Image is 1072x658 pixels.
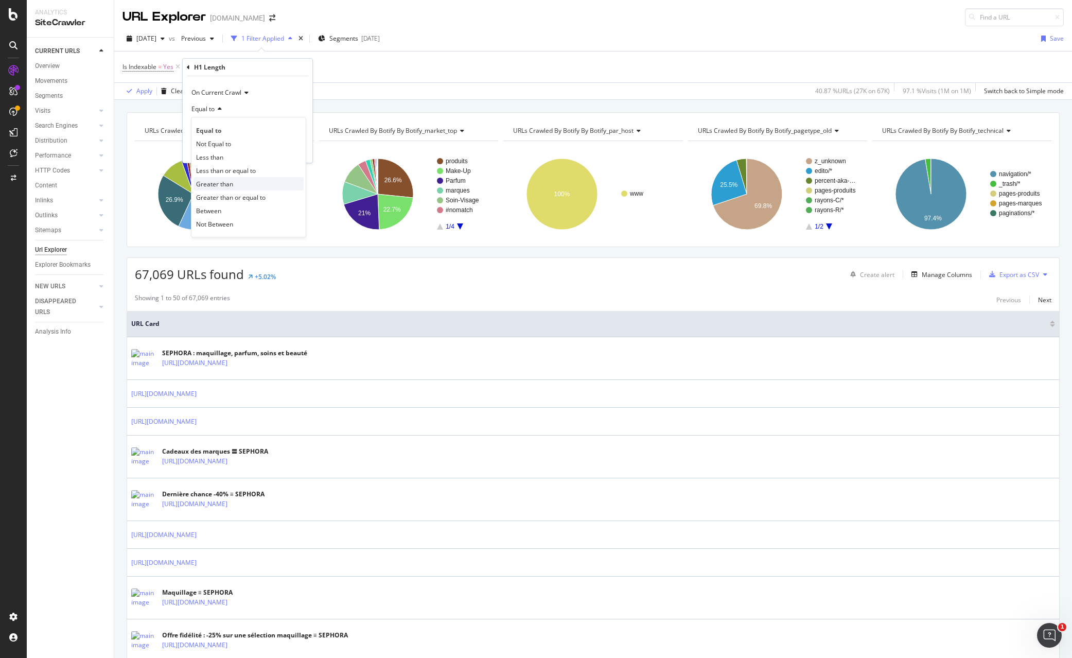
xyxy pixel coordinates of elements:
[965,8,1064,26] input: Find a URL
[35,259,107,270] a: Explorer Bookmarks
[196,140,231,148] span: Not Equal to
[122,30,169,47] button: [DATE]
[999,270,1039,279] div: Export as CSV
[35,245,67,255] div: Url Explorer
[846,266,894,283] button: Create alert
[131,588,157,607] img: main image
[196,126,221,135] span: Equal to
[35,326,107,337] a: Analysis Info
[191,105,215,113] span: Equal to
[35,91,63,101] div: Segments
[996,296,1021,304] div: Previous
[754,202,772,210] text: 69.8%
[720,181,737,188] text: 25.5%
[446,158,468,165] text: produits
[122,8,206,26] div: URL Explorer
[135,293,230,306] div: Showing 1 to 50 of 67,069 entries
[329,126,457,135] span: URLs Crawled By Botify By botify_market_top
[131,631,157,650] img: main image
[166,196,183,203] text: 26.9%
[196,206,221,215] span: Between
[162,456,227,466] a: [URL][DOMAIN_NAME]
[196,153,223,162] span: Less than
[35,61,107,72] a: Overview
[122,62,156,71] span: Is Indexable
[980,83,1064,99] button: Switch back to Simple mode
[35,76,67,86] div: Movements
[815,187,855,194] text: pages-produits
[122,83,152,99] button: Apply
[999,200,1042,207] text: pages-marques
[35,76,107,86] a: Movements
[35,165,70,176] div: HTTP Codes
[35,61,60,72] div: Overview
[503,149,682,239] div: A chart.
[131,447,157,466] img: main image
[903,86,971,95] div: 97.1 % Visits ( 1M on 1M )
[872,149,1051,239] svg: A chart.
[35,281,65,292] div: NEW URLS
[815,177,855,184] text: percent-aka-…
[35,225,96,236] a: Sitemaps
[157,83,186,99] button: Clear
[35,195,96,206] a: Inlinks
[815,223,823,230] text: 1/2
[135,266,244,283] span: 67,069 URLs found
[131,349,157,368] img: main image
[907,268,972,281] button: Manage Columns
[319,149,498,239] svg: A chart.
[554,191,570,198] text: 100%
[922,270,972,279] div: Manage Columns
[35,180,57,191] div: Content
[815,167,832,175] text: edito/*
[296,33,305,44] div: times
[131,389,197,399] a: [URL][DOMAIN_NAME]
[171,86,186,95] div: Clear
[187,144,219,154] button: Cancel
[860,270,894,279] div: Create alert
[35,120,78,131] div: Search Engines
[35,195,53,206] div: Inlinks
[882,126,1004,135] span: URLs Crawled By Botify By botify_technical
[131,490,157,509] img: main image
[162,640,227,650] a: [URL][DOMAIN_NAME]
[255,272,276,281] div: +5.02%
[688,149,867,239] svg: A chart.
[446,197,479,204] text: Soin-Visage
[136,34,156,43] span: 2025 Sep. 18th
[169,34,177,43] span: vs
[269,14,275,22] div: arrow-right-arrow-left
[35,150,96,161] a: Performance
[35,135,96,146] a: Distribution
[880,123,1042,139] h4: URLs Crawled By Botify By botify_technical
[998,180,1021,187] text: _trash/*
[1038,293,1051,306] button: Next
[446,206,473,214] text: #nomatch
[162,490,272,499] div: Dernière chance -40% ≡ SEPHORA
[35,165,96,176] a: HTTP Codes
[815,158,846,165] text: z_unknown
[384,177,402,184] text: 26.6%
[35,180,107,191] a: Content
[511,123,673,139] h4: URLs Crawled By Botify By botify_par_host
[35,120,96,131] a: Search Engines
[35,225,61,236] div: Sitemaps
[35,106,96,116] a: Visits
[358,210,371,217] text: 21%
[696,123,858,139] h4: URLs Crawled By Botify By botify_pagetype_old
[999,170,1031,178] text: navigation/*
[446,223,454,230] text: 1/4
[629,190,643,197] text: www
[815,86,890,95] div: 40.87 % URLs ( 27K on 67K )
[135,149,314,239] div: A chart.
[815,197,844,204] text: rayons-C/*
[162,631,348,640] div: Offre fidélité : -25% sur une sélection maquillage ≡ SEPHORA
[35,210,58,221] div: Outlinks
[35,210,96,221] a: Outlinks
[241,34,284,43] div: 1 Filter Applied
[446,167,471,175] text: Make-Up
[177,34,206,43] span: Previous
[35,106,50,116] div: Visits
